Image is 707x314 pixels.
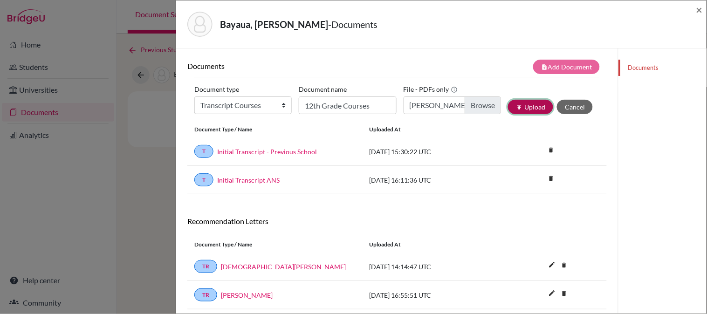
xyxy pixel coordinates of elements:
[194,145,213,158] a: T
[187,125,362,134] div: Document Type / Name
[544,286,559,300] i: edit
[508,100,553,114] button: publishUpload
[220,19,328,30] strong: Bayaua, [PERSON_NAME]
[696,4,703,15] button: Close
[221,290,273,300] a: [PERSON_NAME]
[541,64,548,70] i: note_add
[362,147,502,157] div: [DATE] 15:30:22 UTC
[362,125,502,134] div: Uploaded at
[557,258,571,272] i: delete
[328,19,378,30] span: - Documents
[516,104,522,110] i: publish
[187,217,607,225] h6: Recommendation Letters
[362,240,502,249] div: Uploaded at
[544,173,558,185] a: delete
[194,82,239,96] label: Document type
[544,287,560,301] button: edit
[544,143,558,157] i: delete
[362,175,502,185] div: [DATE] 16:11:36 UTC
[187,240,362,249] div: Document Type / Name
[194,260,217,273] a: TR
[194,173,213,186] a: T
[544,171,558,185] i: delete
[557,259,571,272] a: delete
[544,257,559,272] i: edit
[544,144,558,157] a: delete
[696,3,703,16] span: ×
[217,175,280,185] a: Initial Transcript ANS
[533,60,600,74] button: note_addAdd Document
[194,288,217,301] a: TR
[618,60,707,76] a: Documents
[557,100,593,114] button: Cancel
[221,262,346,272] a: [DEMOGRAPHIC_DATA][PERSON_NAME]
[544,259,560,273] button: edit
[369,291,431,299] span: [DATE] 16:55:51 UTC
[187,61,397,70] h6: Documents
[404,82,458,96] label: File - PDFs only
[557,288,571,300] a: delete
[217,147,317,157] a: Initial Transcript - Previous School
[299,82,347,96] label: Document name
[369,263,431,271] span: [DATE] 14:14:47 UTC
[557,287,571,300] i: delete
